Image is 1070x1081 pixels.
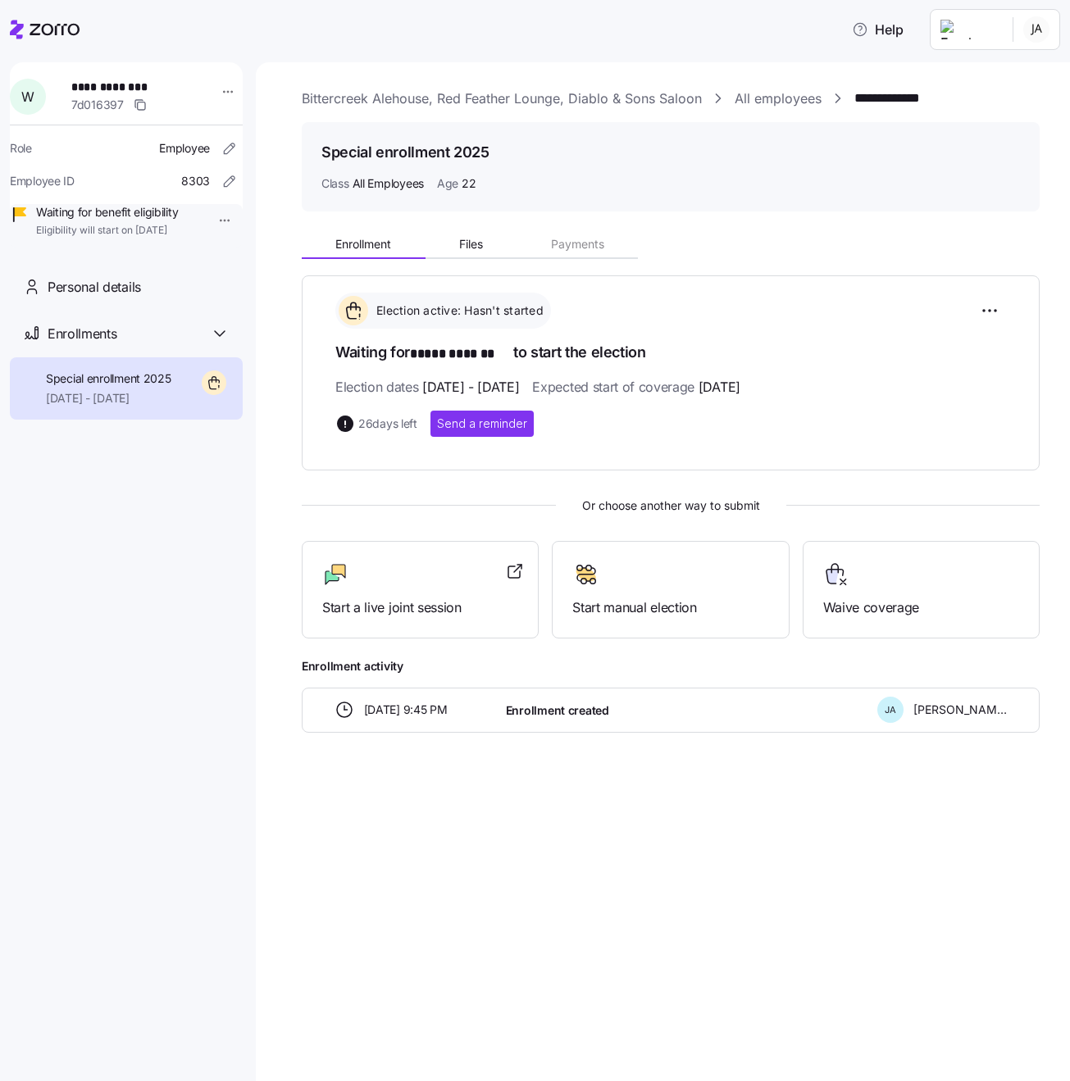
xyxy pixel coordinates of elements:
span: Start a live joint session [322,597,518,618]
span: Or choose another way to submit [302,497,1040,515]
span: Send a reminder [437,416,527,432]
span: Enrollment activity [302,658,1040,674]
span: Role [10,140,32,157]
span: Personal details [48,277,141,298]
span: Employee ID [10,173,75,189]
span: Class [321,175,349,192]
span: Age [437,175,458,192]
span: Enrollment [335,238,391,250]
a: All employees [735,89,822,109]
span: Special enrollment 2025 [46,370,171,387]
span: 7d016397 [71,97,124,113]
a: Bittercreek Alehouse, Red Feather Lounge, Diablo & Sons Saloon [302,89,702,109]
span: 22 [462,175,476,192]
span: Files [459,238,483,250]
h1: Special enrollment 2025 [321,142,489,162]
h1: Waiting for to start the election [335,342,1006,364]
button: Help [839,13,917,46]
span: Expected start of coverage [532,377,740,397]
span: [DATE] - [DATE] [46,390,171,407]
span: [PERSON_NAME] [913,702,1007,718]
img: c4d3d487c9e10b8cc10e084df370a1a2 [1023,16,1050,43]
span: All Employees [353,175,424,192]
span: Eligibility will start on [DATE] [36,224,178,238]
span: Election dates [335,377,519,397]
button: Send a reminder [430,411,534,437]
span: Start manual election [572,597,768,618]
span: Election active: Hasn't started [371,302,544,319]
span: Waiting for benefit eligibility [36,204,178,220]
span: J A [885,706,896,715]
span: Enrollments [48,324,116,344]
span: Payments [551,238,604,250]
span: 26 days left [358,416,417,432]
span: 8303 [181,173,210,189]
span: W [21,90,34,103]
span: Employee [159,140,210,157]
span: [DATE] 9:45 PM [364,702,448,718]
span: [DATE] - [DATE] [422,377,519,397]
span: Enrollment created [506,702,609,719]
span: Help [852,20,904,39]
span: Waive coverage [823,597,1019,618]
span: [DATE] [699,377,740,397]
img: Employer logo [940,20,999,39]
